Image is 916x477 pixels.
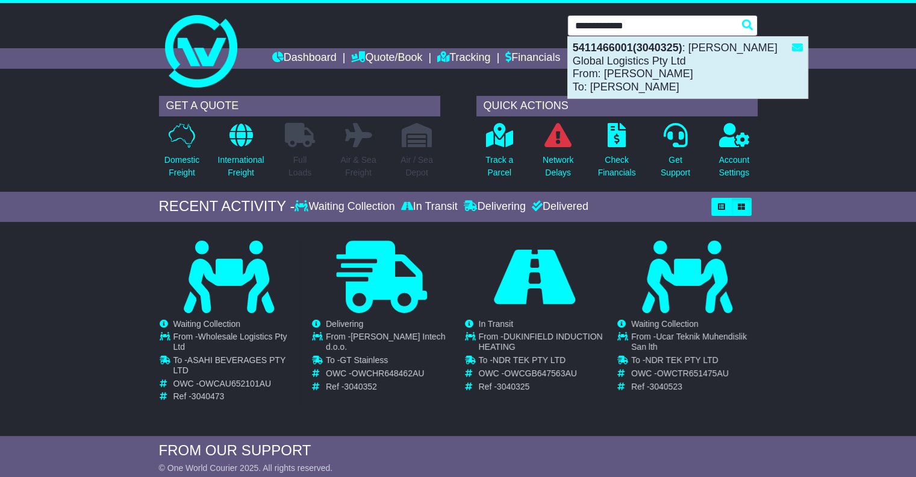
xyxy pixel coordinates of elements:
[326,382,452,392] td: Ref -
[631,332,747,352] span: Ucar Teknik Muhendislik San lth
[159,198,295,215] div: RECENT ACTIVITY -
[173,332,287,352] span: Wholesale Logistics Pty Ltd
[217,122,264,186] a: InternationalFreight
[351,48,422,69] a: Quote/Book
[497,382,530,391] span: 3040325
[199,379,271,388] span: OWCAU652101AU
[217,154,264,179] p: International Freight
[479,332,605,355] td: From -
[543,154,573,179] p: Network Delays
[326,319,363,329] span: Delivering
[173,379,299,392] td: OWC -
[479,368,605,382] td: OWC -
[340,355,388,365] span: GT Stainless
[479,332,603,352] span: DUKINFIELD INDUCTION HEATING
[573,42,682,54] strong: 5411466001(3040325)
[657,368,729,378] span: OWCTR651475AU
[326,355,452,368] td: To -
[479,382,605,392] td: Ref -
[192,391,225,401] span: 3040473
[493,355,565,365] span: NDR TEK PTY LTD
[326,368,452,382] td: OWC -
[631,368,757,382] td: OWC -
[159,463,333,473] span: © One World Courier 2025. All rights reserved.
[479,355,605,368] td: To -
[631,332,757,355] td: From -
[437,48,490,69] a: Tracking
[631,319,699,329] span: Waiting Collection
[660,122,691,186] a: GetSupport
[400,154,433,179] p: Air / Sea Depot
[173,355,285,375] span: ASAHI BEVERAGES PTY LTD
[173,355,299,379] td: To -
[164,122,200,186] a: DomesticFreight
[340,154,376,179] p: Air & Sea Freight
[461,200,529,213] div: Delivering
[719,154,750,179] p: Account Settings
[598,154,636,179] p: Check Financials
[173,332,299,355] td: From -
[631,382,757,392] td: Ref -
[631,355,757,368] td: To -
[661,154,690,179] p: Get Support
[398,200,461,213] div: In Transit
[718,122,750,186] a: AccountSettings
[344,382,377,391] span: 3040352
[529,200,588,213] div: Delivered
[159,96,440,116] div: GET A QUOTE
[272,48,337,69] a: Dashboard
[285,154,315,179] p: Full Loads
[479,319,514,329] span: In Transit
[173,319,241,329] span: Waiting Collection
[326,332,452,355] td: From -
[352,368,425,378] span: OWCHR648462AU
[505,48,560,69] a: Financials
[597,122,637,186] a: CheckFinancials
[294,200,397,213] div: Waiting Collection
[542,122,574,186] a: NetworkDelays
[485,154,513,179] p: Track a Parcel
[645,355,718,365] span: NDR TEK PTY LTD
[649,382,682,391] span: 3040523
[476,96,758,116] div: QUICK ACTIONS
[504,368,577,378] span: OWCGB647563AU
[164,154,199,179] p: Domestic Freight
[485,122,514,186] a: Track aParcel
[326,332,445,352] span: [PERSON_NAME] Intech d.o.o.
[159,442,758,460] div: FROM OUR SUPPORT
[568,37,808,98] div: : [PERSON_NAME] Global Logistics Pty Ltd From: [PERSON_NAME] To: [PERSON_NAME]
[173,391,299,402] td: Ref -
